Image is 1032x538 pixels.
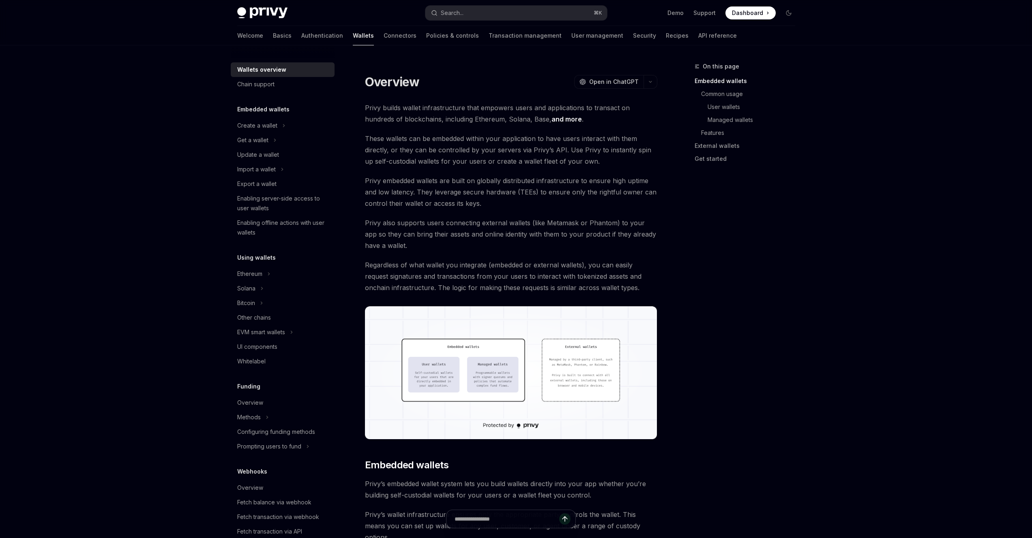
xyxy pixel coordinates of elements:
[231,339,335,354] a: UI components
[695,75,802,88] a: Embedded wallets
[365,102,657,125] span: Privy builds wallet infrastructure that empowers users and applications to transact on hundreds o...
[695,139,802,152] a: External wallets
[237,26,263,45] a: Welcome
[237,65,286,75] div: Wallets overview
[237,284,255,293] div: Solana
[237,194,330,213] div: Enabling server-side access to user wallets
[273,26,292,45] a: Basics
[237,179,277,189] div: Export a wallet
[703,62,739,71] span: On this page
[231,425,335,439] a: Configuring funding methods
[365,259,657,293] span: Regardless of what wallet you integrate (embedded or external wallets), you can easily request si...
[698,26,737,45] a: API reference
[237,357,266,366] div: Whitelabel
[237,79,275,89] div: Chain support
[551,115,582,124] a: and more
[353,26,374,45] a: Wallets
[237,298,255,308] div: Bitcoin
[237,164,276,174] div: Import a wallet
[574,75,644,89] button: Open in ChatGPT
[231,62,335,77] a: Wallets overview
[633,26,656,45] a: Security
[594,10,602,16] span: ⌘ K
[425,6,607,20] button: Search...⌘K
[237,135,268,145] div: Get a wallet
[231,77,335,92] a: Chain support
[559,513,571,525] button: Send message
[365,75,420,89] h1: Overview
[301,26,343,45] a: Authentication
[237,218,330,237] div: Enabling offline actions with user wallets
[237,382,260,391] h5: Funding
[237,150,279,160] div: Update a wallet
[489,26,562,45] a: Transaction management
[231,354,335,369] a: Whitelabel
[237,467,267,476] h5: Webhooks
[237,442,301,451] div: Prompting users to fund
[365,459,448,472] span: Embedded wallets
[426,26,479,45] a: Policies & controls
[571,26,623,45] a: User management
[231,177,335,191] a: Export a wallet
[231,216,335,240] a: Enabling offline actions with user wallets
[237,105,290,114] h5: Embedded wallets
[231,147,335,162] a: Update a wallet
[365,133,657,167] span: These wallets can be embedded within your application to have users interact with them directly, ...
[237,412,261,422] div: Methods
[667,9,684,17] a: Demo
[725,6,776,19] a: Dashboard
[237,398,263,408] div: Overview
[441,8,463,18] div: Search...
[701,126,802,139] a: Features
[231,495,335,510] a: Fetch balance via webhook
[237,253,276,263] h5: Using wallets
[708,100,802,113] a: User wallets
[708,113,802,126] a: Managed wallets
[237,512,319,522] div: Fetch transaction via webhook
[237,483,263,493] div: Overview
[365,478,657,501] span: Privy’s embedded wallet system lets you build wallets directly into your app whether you’re build...
[782,6,795,19] button: Toggle dark mode
[231,480,335,495] a: Overview
[384,26,416,45] a: Connectors
[365,306,657,439] img: images/walletoverview.png
[237,427,315,437] div: Configuring funding methods
[732,9,763,17] span: Dashboard
[237,7,288,19] img: dark logo
[231,310,335,325] a: Other chains
[365,217,657,251] span: Privy also supports users connecting external wallets (like Metamask or Phantom) to your app so t...
[231,510,335,524] a: Fetch transaction via webhook
[237,327,285,337] div: EVM smart wallets
[231,191,335,216] a: Enabling server-side access to user wallets
[666,26,689,45] a: Recipes
[237,342,277,352] div: UI components
[693,9,716,17] a: Support
[237,527,302,536] div: Fetch transaction via API
[237,121,277,130] div: Create a wallet
[231,395,335,410] a: Overview
[237,313,271,322] div: Other chains
[701,88,802,100] a: Common usage
[695,152,802,165] a: Get started
[237,269,262,279] div: Ethereum
[589,78,639,86] span: Open in ChatGPT
[365,175,657,209] span: Privy embedded wallets are built on globally distributed infrastructure to ensure high uptime and...
[237,497,311,507] div: Fetch balance via webhook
